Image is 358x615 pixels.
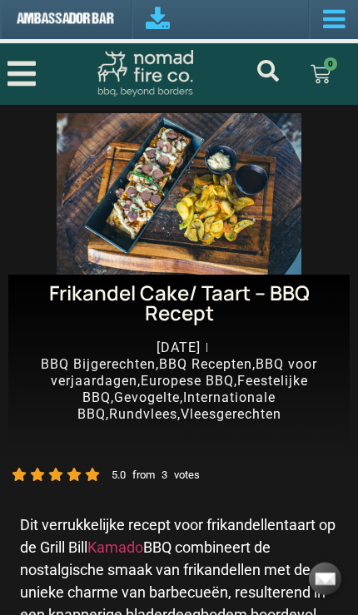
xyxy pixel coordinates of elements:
a: BBQ Recepten [159,356,252,372]
div: Open/Close Menu [7,57,37,90]
small: 5.0 [112,469,126,481]
a: Feestelijke BBQ [82,373,308,405]
a: Rundvlees [109,406,177,422]
a: Vleesgerechten [181,406,281,422]
a: 0 [291,54,351,94]
a: [DATE] [157,340,201,356]
span: , , , , , , , , [41,356,317,422]
small: 3 [162,469,167,481]
a: BBQ Bijgerechten [41,356,156,372]
h1: Frikandel Cake/ Taart – BBQ Recept [17,283,341,323]
a: Internationale BBQ [77,389,276,422]
a: Kamado [87,538,143,556]
a: Europese BBQ [141,373,234,389]
a: mijn account [257,60,279,82]
small: from [132,469,155,481]
small: votes [174,469,200,481]
img: frikandel-cake-recept-1 [8,113,350,288]
a: BBQ voor verjaardagen [51,356,318,389]
span: 0 [324,57,337,71]
time: [DATE] [157,340,201,355]
img: Nomad Fire Co [97,50,193,97]
a: Gevogelte [114,389,180,405]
